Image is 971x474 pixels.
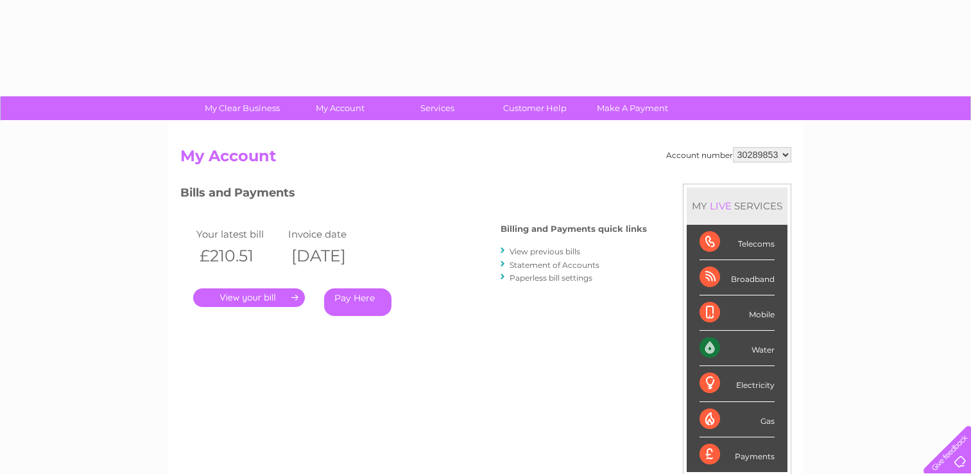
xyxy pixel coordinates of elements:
[193,243,286,269] th: £210.51
[510,273,592,283] a: Paperless bill settings
[324,288,391,316] a: Pay Here
[687,188,787,224] div: MY SERVICES
[700,331,775,366] div: Water
[287,96,393,120] a: My Account
[580,96,685,120] a: Make A Payment
[700,260,775,295] div: Broadband
[501,224,647,234] h4: Billing and Payments quick links
[384,96,490,120] a: Services
[666,147,791,162] div: Account number
[180,147,791,171] h2: My Account
[285,225,377,243] td: Invoice date
[700,225,775,260] div: Telecoms
[482,96,588,120] a: Customer Help
[193,225,286,243] td: Your latest bill
[700,402,775,437] div: Gas
[180,184,647,206] h3: Bills and Payments
[700,295,775,331] div: Mobile
[700,366,775,401] div: Electricity
[189,96,295,120] a: My Clear Business
[707,200,734,212] div: LIVE
[510,260,599,270] a: Statement of Accounts
[193,288,305,307] a: .
[285,243,377,269] th: [DATE]
[510,247,580,256] a: View previous bills
[700,437,775,472] div: Payments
